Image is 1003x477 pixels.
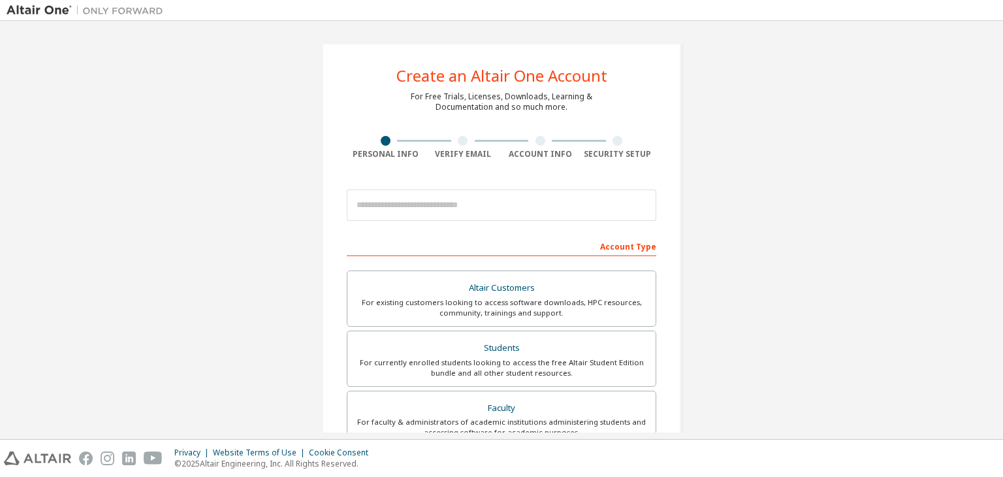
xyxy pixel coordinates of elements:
div: For faculty & administrators of academic institutions administering students and accessing softwa... [355,417,648,438]
img: altair_logo.svg [4,452,71,465]
div: Privacy [174,448,213,458]
div: Create an Altair One Account [396,68,607,84]
img: instagram.svg [101,452,114,465]
div: Personal Info [347,149,424,159]
div: Website Terms of Use [213,448,309,458]
img: facebook.svg [79,452,93,465]
div: Security Setup [579,149,657,159]
div: Altair Customers [355,279,648,297]
p: © 2025 Altair Engineering, Inc. All Rights Reserved. [174,458,376,469]
div: Account Info [501,149,579,159]
div: Verify Email [424,149,502,159]
div: For existing customers looking to access software downloads, HPC resources, community, trainings ... [355,297,648,318]
div: For Free Trials, Licenses, Downloads, Learning & Documentation and so much more. [411,91,592,112]
div: For currently enrolled students looking to access the free Altair Student Edition bundle and all ... [355,357,648,378]
div: Account Type [347,235,656,256]
img: Altair One [7,4,170,17]
div: Cookie Consent [309,448,376,458]
img: youtube.svg [144,452,163,465]
img: linkedin.svg [122,452,136,465]
div: Faculty [355,399,648,418]
div: Students [355,339,648,357]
